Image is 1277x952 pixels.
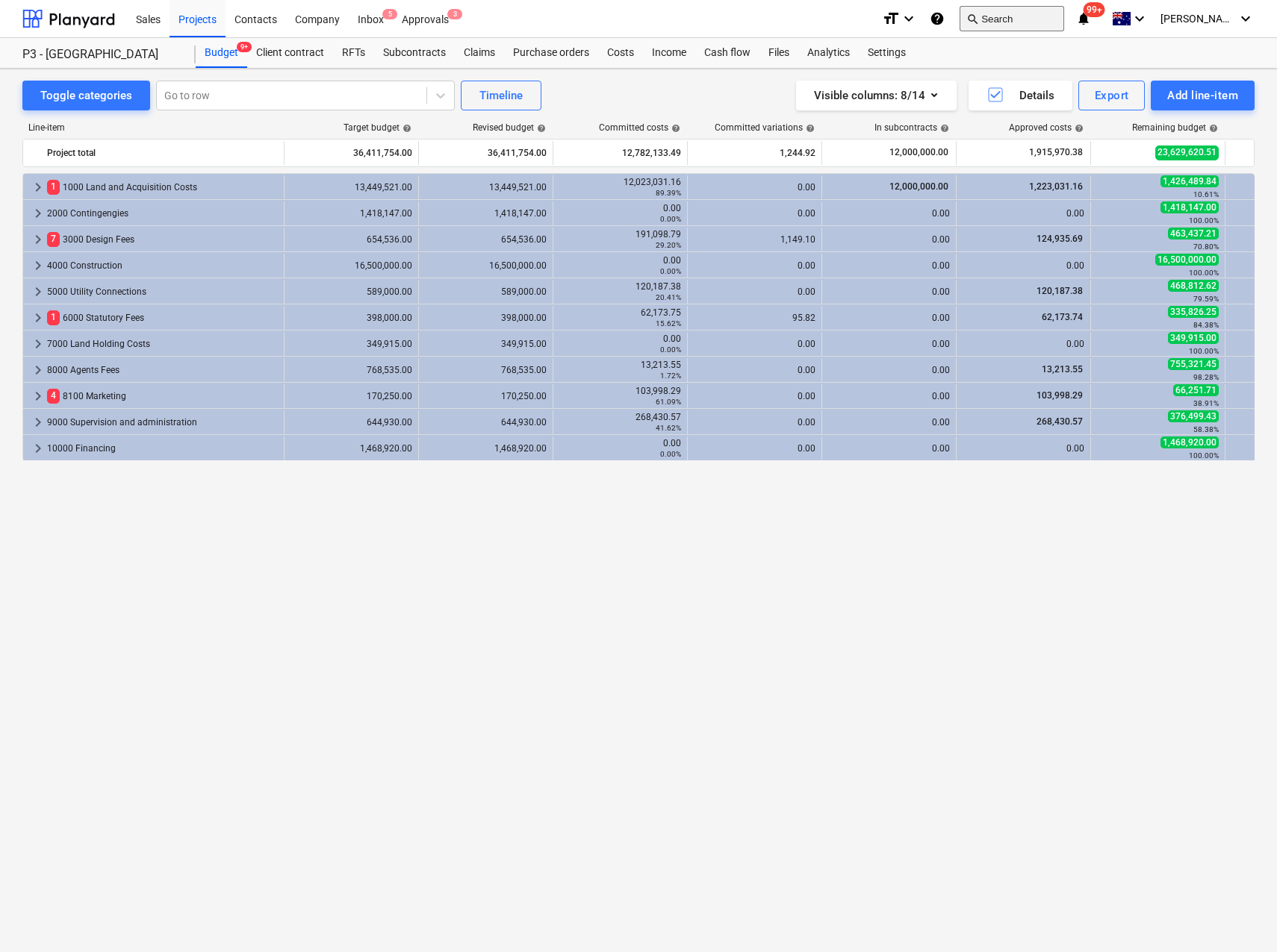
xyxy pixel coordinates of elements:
[333,38,374,68] a: RFTs
[900,10,918,28] i: keyboard_arrow_down
[1035,234,1084,244] span: 124,935.69
[455,38,504,68] a: Claims
[290,391,412,401] div: 170,250.00
[828,313,950,323] div: 0.00
[1076,10,1091,28] i: notifications
[290,417,412,428] div: 644,930.00
[759,38,798,68] a: Files
[643,38,695,68] a: Income
[1189,216,1219,225] small: 100.00%
[559,281,681,302] div: 120,187.38
[344,122,411,133] div: Target budget
[559,360,681,381] div: 13,213.55
[290,339,412,349] div: 349,915.00
[828,286,950,297] div: 0.00
[47,306,278,330] div: 6000 Statutory Fees
[1155,145,1219,160] span: 23,629,620.51
[656,398,681,406] small: 61.09%
[479,86,523,105] div: Timeline
[425,391,547,401] div: 170,250.00
[796,81,957,110] button: Visible columns:8/14
[290,260,412,271] div: 16,500,000.00
[969,81,1072,110] button: Details
[1078,81,1146,110] button: Export
[47,180,60,194] span: 1
[425,417,547,428] div: 644,930.00
[963,339,1084,349] div: 0.00
[425,260,547,271] div: 16,500,000.00
[660,215,681,223] small: 0.00%
[47,175,278,199] div: 1000 Land and Acquisition Costs
[1168,228,1219,239] span: 463,437.21
[828,260,950,271] div: 0.00
[656,293,681,301] small: 20.41%
[1161,201,1219,213] span: 1,418,147.00
[599,122,680,133] div: Committed costs
[1193,295,1219,303] small: 79.59%
[694,208,815,219] div: 0.00
[196,38,247,68] div: Budget
[29,387,47,405] span: keyboard_arrow_right
[1035,390,1084,401] span: 103,998.29
[694,260,815,271] div: 0.00
[694,339,815,349] div: 0.00
[425,286,547,297] div: 589,000.00
[29,439,47,457] span: keyboard_arrow_right
[694,286,815,297] div: 0.00
[425,313,547,323] div: 398,000.00
[694,234,815,245] div: 1,149.10
[1189,451,1219,460] small: 100.00%
[1084,2,1105,17] span: 99+
[374,38,455,68] a: Subcontracts
[247,38,333,68] a: Client contract
[1206,124,1218,133] span: help
[963,208,1084,219] div: 0.00
[695,38,759,68] a: Cash flow
[29,178,47,196] span: keyboard_arrow_right
[882,10,900,28] i: format_size
[1028,181,1084,192] span: 1,223,031.16
[1193,242,1219,251] small: 70.80%
[290,208,412,219] div: 1,418,147.00
[290,234,412,245] div: 654,536.00
[290,365,412,375] div: 768,535.00
[22,122,284,133] div: Line-item
[1155,254,1219,266] span: 16,500,000.00
[504,38,598,68] a: Purchase orders
[694,417,815,428] div: 0.00
[1095,86,1129,105] div: Export
[1189,347,1219,355] small: 100.00%
[963,260,1084,271] div: 0.00
[694,443,815,454] div: 0.00
[29,309,47,327] span: keyboard_arrow_right
[382,9,397,19] span: 5
[559,307,681,328] div: 62,173.75
[874,122,949,133] div: In subcontracts
[1161,13,1235,25] span: [PERSON_NAME]
[29,231,47,248] span: keyboard_arrow_right
[47,201,278,225] div: 2000 Contingengies
[1167,86,1238,105] div: Add line-item
[47,384,278,408] div: 8100 Marketing
[668,124,680,133] span: help
[461,81,541,110] button: Timeline
[1131,10,1149,28] i: keyboard_arrow_down
[425,182,547,192] div: 13,449,521.00
[29,204,47,222] span: keyboard_arrow_right
[656,241,681,249] small: 29.20%
[888,181,950,192] span: 12,000,000.00
[656,424,681,432] small: 41.62%
[859,38,915,68] a: Settings
[1173,384,1219,396] span: 66,251.71
[290,286,412,297] div: 589,000.00
[1193,425,1219,433] small: 58.38%
[660,450,681,458] small: 0.00%
[828,417,950,428] div: 0.00
[828,339,950,349] div: 0.00
[1161,436,1219,448] span: 1,468,920.00
[473,122,546,133] div: Revised budget
[559,177,681,198] div: 12,023,031.16
[559,386,681,407] div: 103,998.29
[888,146,950,159] span: 12,000,000.00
